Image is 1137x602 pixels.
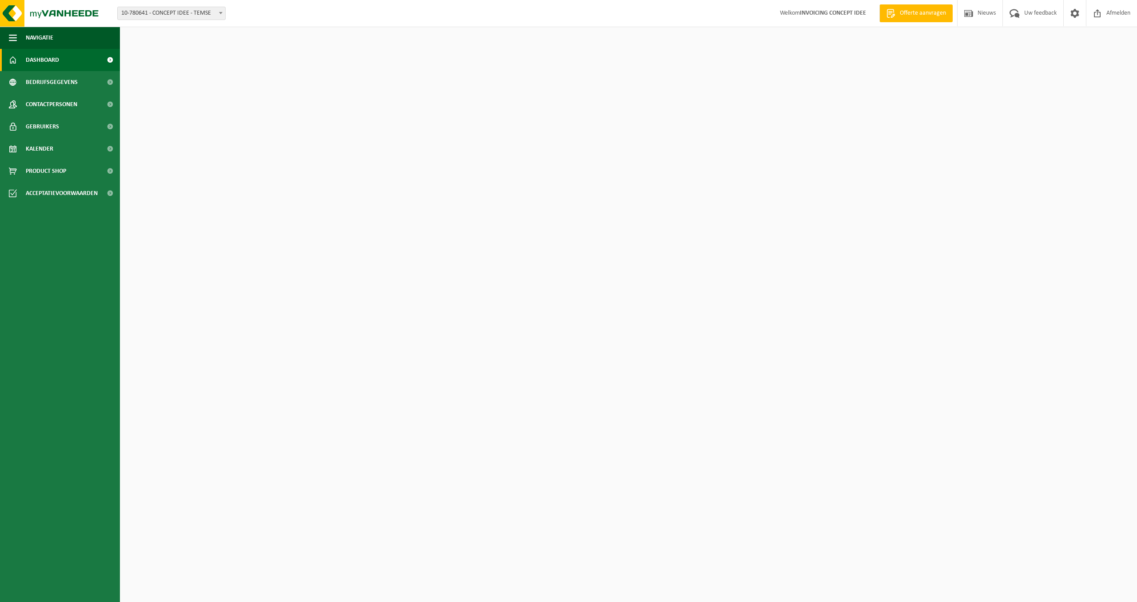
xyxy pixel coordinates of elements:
a: Offerte aanvragen [879,4,953,22]
span: 10-780641 - CONCEPT IDEE - TEMSE [117,7,226,20]
span: Gebruikers [26,116,59,138]
span: Navigatie [26,27,53,49]
span: Kalender [26,138,53,160]
span: Product Shop [26,160,66,182]
strong: INVOICING CONCEPT IDEE [800,10,866,16]
span: Acceptatievoorwaarden [26,182,98,204]
span: Offerte aanvragen [898,9,948,18]
span: Dashboard [26,49,59,71]
span: 10-780641 - CONCEPT IDEE - TEMSE [118,7,225,20]
span: Bedrijfsgegevens [26,71,78,93]
span: Contactpersonen [26,93,77,116]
